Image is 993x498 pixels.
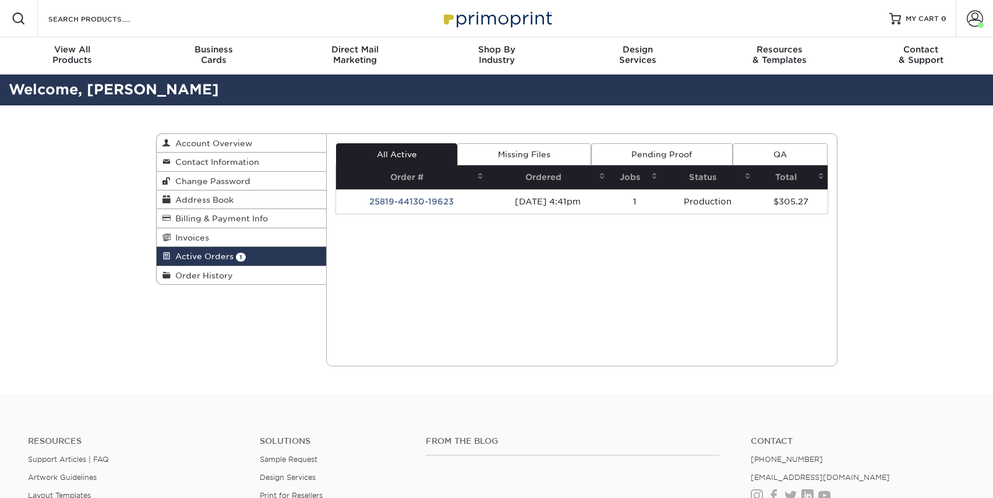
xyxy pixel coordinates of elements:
a: Direct MailMarketing [284,37,426,75]
th: Total [754,165,828,189]
span: Invoices [171,233,209,242]
span: View All [2,44,143,55]
a: BusinessCards [143,37,284,75]
span: Active Orders [171,252,234,261]
a: QA [733,143,827,165]
span: Design [567,44,709,55]
a: Billing & Payment Info [157,209,327,228]
span: Billing & Payment Info [171,214,268,223]
a: View AllProducts [2,37,143,75]
span: 0 [941,15,946,23]
a: Resources& Templates [709,37,850,75]
span: Resources [709,44,850,55]
h4: From the Blog [426,436,719,446]
th: Order # [336,165,487,189]
td: 25819-44130-19623 [336,189,487,214]
a: Invoices [157,228,327,247]
span: Address Book [171,195,234,204]
td: Production [661,189,754,214]
a: Contact [751,436,965,446]
div: Marketing [284,44,426,65]
div: Products [2,44,143,65]
a: All Active [336,143,457,165]
span: MY CART [906,14,939,24]
a: Contact& Support [850,37,992,75]
input: SEARCH PRODUCTS..... [47,12,161,26]
a: Contact Information [157,153,327,171]
span: Direct Mail [284,44,426,55]
div: Industry [426,44,567,65]
span: Contact Information [171,157,259,167]
div: Services [567,44,709,65]
a: Support Articles | FAQ [28,455,109,464]
span: Business [143,44,284,55]
span: Account Overview [171,139,252,148]
a: Pending Proof [591,143,733,165]
a: [PHONE_NUMBER] [751,455,823,464]
th: Ordered [487,165,609,189]
td: [DATE] 4:41pm [487,189,609,214]
a: Account Overview [157,134,327,153]
a: Address Book [157,190,327,209]
h4: Resources [28,436,242,446]
span: Change Password [171,176,250,186]
span: Order History [171,271,233,280]
div: & Support [850,44,992,65]
td: $305.27 [754,189,828,214]
h4: Solutions [260,436,408,446]
a: Change Password [157,172,327,190]
a: Active Orders 1 [157,247,327,266]
a: Order History [157,266,327,284]
span: Shop By [426,44,567,55]
a: Design Services [260,473,316,482]
div: Cards [143,44,284,65]
a: Missing Files [457,143,591,165]
img: Primoprint [439,6,555,31]
th: Jobs [609,165,661,189]
a: Shop ByIndustry [426,37,567,75]
a: DesignServices [567,37,709,75]
span: 1 [236,253,246,262]
a: Artwork Guidelines [28,473,97,482]
span: Contact [850,44,992,55]
td: 1 [609,189,661,214]
a: Sample Request [260,455,317,464]
a: [EMAIL_ADDRESS][DOMAIN_NAME] [751,473,890,482]
div: & Templates [709,44,850,65]
th: Status [661,165,754,189]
